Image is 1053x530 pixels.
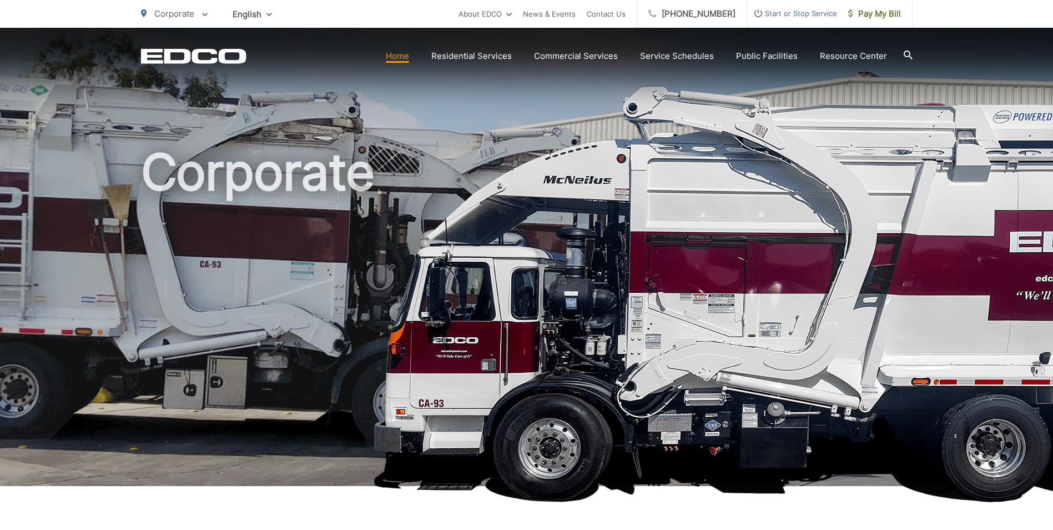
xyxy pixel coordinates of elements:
[534,49,618,63] a: Commercial Services
[141,144,913,496] h1: Corporate
[523,7,576,21] a: News & Events
[386,49,409,63] a: Home
[141,48,246,64] a: EDCD logo. Return to the homepage.
[431,49,512,63] a: Residential Services
[820,49,887,63] a: Resource Center
[154,8,194,19] span: Corporate
[848,7,901,21] span: Pay My Bill
[640,49,714,63] a: Service Schedules
[736,49,798,63] a: Public Facilities
[587,7,626,21] a: Contact Us
[459,7,512,21] a: About EDCO
[224,4,280,24] span: English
